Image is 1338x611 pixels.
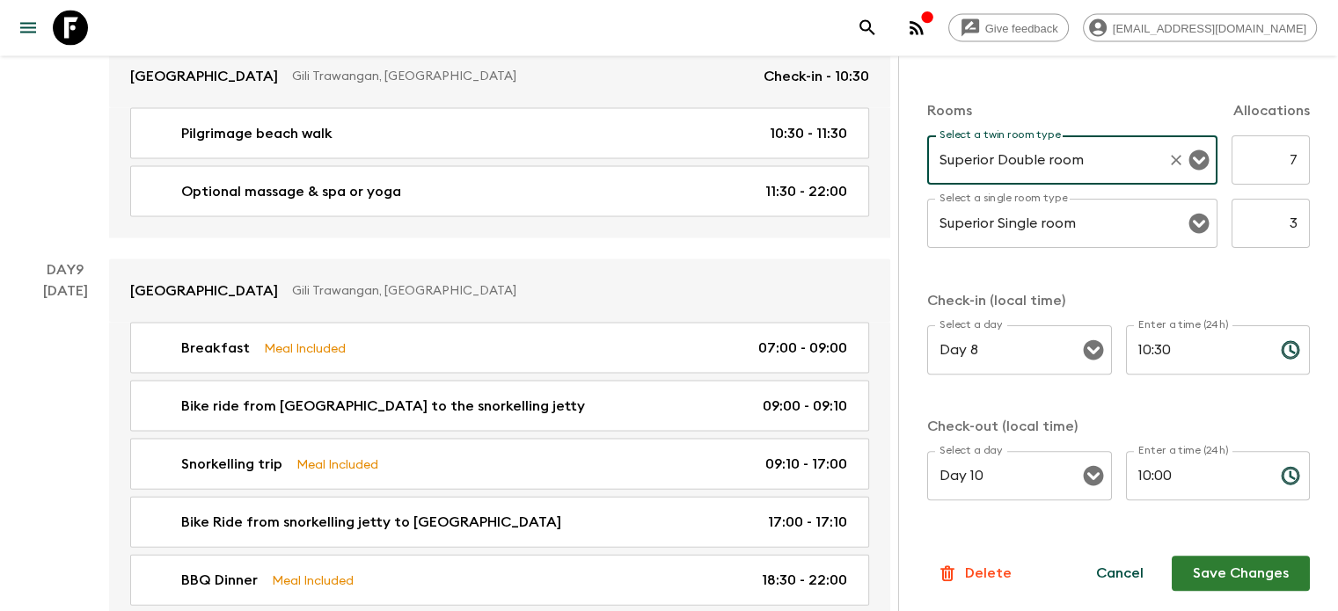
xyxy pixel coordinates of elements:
button: menu [11,11,46,46]
p: Day 9 [21,259,109,280]
p: Meal Included [296,455,378,474]
button: Choose time, selected time is 10:30 AM [1273,332,1308,367]
a: [GEOGRAPHIC_DATA]Gili Trawangan, [GEOGRAPHIC_DATA] [109,259,890,323]
button: Choose time, selected time is 10:00 AM [1273,458,1308,493]
p: Optional massage & spa or yoga [181,181,401,202]
p: 09:00 - 09:10 [763,396,847,417]
p: Meal Included [272,571,354,590]
a: Pilgrimage beach walk10:30 - 11:30 [130,108,869,159]
a: Snorkelling tripMeal Included09:10 - 17:00 [130,439,869,490]
a: BreakfastMeal Included07:00 - 09:00 [130,323,869,374]
button: Open [1187,148,1211,172]
button: search adventures [850,11,885,46]
span: [EMAIL_ADDRESS][DOMAIN_NAME] [1103,22,1316,35]
button: Clear [1164,148,1188,172]
p: 18:30 - 22:00 [762,570,847,591]
p: Bike ride from [GEOGRAPHIC_DATA] to the snorkelling jetty [181,396,585,417]
label: Select a day [940,443,1002,458]
a: Optional massage & spa or yoga11:30 - 22:00 [130,166,869,217]
p: 17:00 - 17:10 [768,512,847,533]
input: hh:mm [1126,325,1267,375]
a: Bike ride from [GEOGRAPHIC_DATA] to the snorkelling jetty09:00 - 09:10 [130,381,869,432]
a: [GEOGRAPHIC_DATA]Gili Trawangan, [GEOGRAPHIC_DATA]Check-in - 10:30 [109,45,890,108]
input: hh:mm [1126,451,1267,500]
button: Open [1081,463,1106,488]
button: Open [1187,211,1211,236]
p: Snorkelling trip [181,454,282,475]
p: [GEOGRAPHIC_DATA] [130,280,278,302]
p: Check-in (local time) [927,290,1310,311]
p: Allocations [1233,100,1310,121]
label: Select a twin room type [940,127,1061,142]
p: 09:10 - 17:00 [765,454,847,475]
label: Select a day [940,317,1002,332]
label: Enter a time (24h) [1138,443,1229,458]
div: [EMAIL_ADDRESS][DOMAIN_NAME] [1083,14,1317,42]
p: 10:30 - 11:30 [770,123,847,144]
p: 07:00 - 09:00 [758,338,847,359]
p: Meal Included [264,338,346,358]
p: Bike Ride from snorkelling jetty to [GEOGRAPHIC_DATA] [181,512,561,533]
p: Check-in - 10:30 [764,66,869,87]
p: Check-out (local time) [927,416,1310,437]
button: Open [1081,338,1106,362]
span: Give feedback [976,22,1068,35]
a: Bike Ride from snorkelling jetty to [GEOGRAPHIC_DATA]17:00 - 17:10 [130,497,869,548]
p: Breakfast [181,338,250,359]
p: BBQ Dinner [181,570,258,591]
p: 11:30 - 22:00 [765,181,847,202]
p: Pilgrimage beach walk [181,123,333,144]
label: Select a single room type [940,191,1068,206]
button: Cancel [1075,556,1165,591]
a: BBQ DinnerMeal Included18:30 - 22:00 [130,555,869,606]
button: Delete [927,556,1021,591]
p: [GEOGRAPHIC_DATA] [130,66,278,87]
a: Give feedback [948,14,1069,42]
label: Enter a time (24h) [1138,317,1229,332]
p: Delete [965,563,1012,584]
p: Gili Trawangan, [GEOGRAPHIC_DATA] [292,68,749,85]
button: Save Changes [1172,556,1310,591]
p: Gili Trawangan, [GEOGRAPHIC_DATA] [292,282,855,300]
p: Rooms [927,100,972,121]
